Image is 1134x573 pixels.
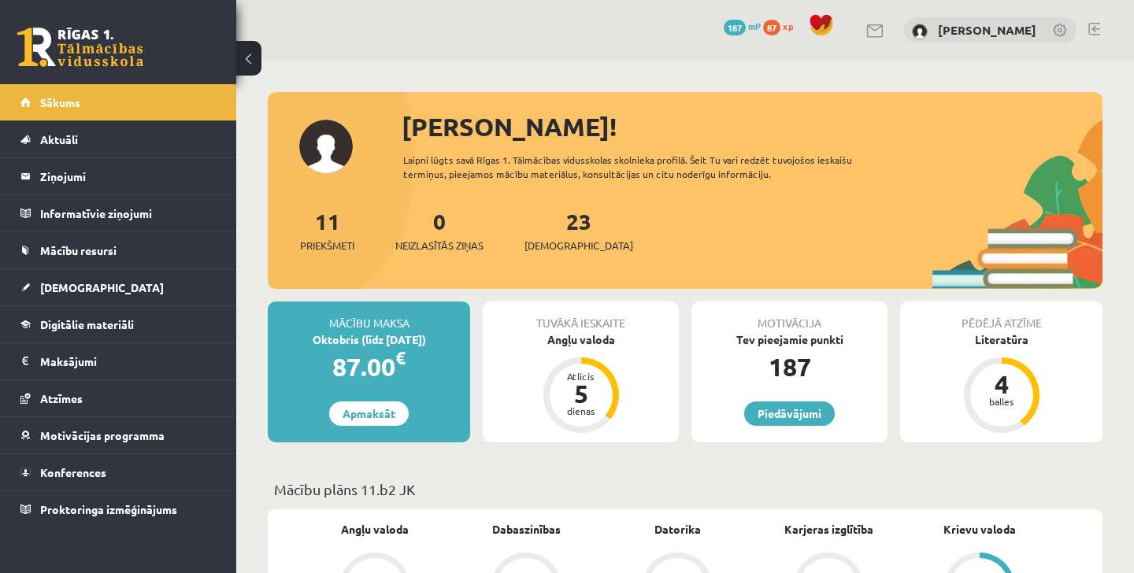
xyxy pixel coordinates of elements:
div: 5 [558,381,605,406]
span: [DEMOGRAPHIC_DATA] [40,280,164,294]
div: Motivācija [691,301,888,331]
div: 4 [978,372,1025,397]
span: mP [748,20,761,32]
a: Aktuāli [20,121,217,157]
legend: Maksājumi [40,343,217,379]
img: Sandra Letinska [912,24,928,39]
a: Konferences [20,454,217,490]
div: Oktobris (līdz [DATE]) [268,331,470,348]
a: 23[DEMOGRAPHIC_DATA] [524,207,633,253]
span: Priekšmeti [300,238,354,253]
a: Ziņojumi [20,158,217,194]
span: Atzīmes [40,391,83,405]
p: Mācību plāns 11.b2 JK [274,479,1096,500]
span: xp [783,20,793,32]
div: Tuvākā ieskaite [483,301,679,331]
a: Digitālie materiāli [20,306,217,342]
legend: Informatīvie ziņojumi [40,195,217,231]
div: dienas [558,406,605,416]
a: 87 xp [763,20,801,32]
a: Maksājumi [20,343,217,379]
a: 0Neizlasītās ziņas [395,207,484,253]
a: Angļu valoda [341,521,409,538]
a: Proktoringa izmēģinājums [20,491,217,527]
div: Literatūra [900,331,1102,348]
a: [DEMOGRAPHIC_DATA] [20,269,217,305]
a: Krievu valoda [943,521,1016,538]
a: Karjeras izglītība [784,521,873,538]
a: Literatūra 4 balles [900,331,1102,435]
span: Proktoringa izmēģinājums [40,502,177,516]
legend: Ziņojumi [40,158,217,194]
a: Apmaksāt [329,401,409,426]
a: Rīgas 1. Tālmācības vidusskola [17,28,143,67]
span: Konferences [40,465,106,479]
div: Angļu valoda [483,331,679,348]
a: Mācību resursi [20,232,217,268]
a: 187 mP [724,20,761,32]
span: 87 [763,20,780,35]
span: [DEMOGRAPHIC_DATA] [524,238,633,253]
span: Neizlasītās ziņas [395,238,484,253]
a: Dabaszinības [492,521,561,538]
a: Datorika [654,521,701,538]
span: Aktuāli [40,132,78,146]
a: Piedāvājumi [744,401,835,426]
div: [PERSON_NAME]! [402,108,1102,146]
a: Atzīmes [20,380,217,416]
div: 87.00 [268,348,470,386]
div: balles [978,397,1025,406]
span: € [395,346,406,369]
a: 11Priekšmeti [300,207,354,253]
a: Informatīvie ziņojumi [20,195,217,231]
div: Tev pieejamie punkti [691,331,888,348]
a: Motivācijas programma [20,417,217,453]
span: Digitālie materiāli [40,317,134,331]
span: Sākums [40,95,80,109]
div: Mācību maksa [268,301,470,331]
div: Laipni lūgts savā Rīgas 1. Tālmācības vidusskolas skolnieka profilā. Šeit Tu vari redzēt tuvojošo... [403,153,904,181]
a: Angļu valoda Atlicis 5 dienas [483,331,679,435]
span: Mācību resursi [40,243,117,257]
span: 187 [724,20,746,35]
a: Sākums [20,84,217,120]
span: Motivācijas programma [40,428,165,442]
div: Pēdējā atzīme [900,301,1102,331]
div: Atlicis [558,372,605,381]
a: [PERSON_NAME] [938,22,1036,38]
div: 187 [691,348,888,386]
